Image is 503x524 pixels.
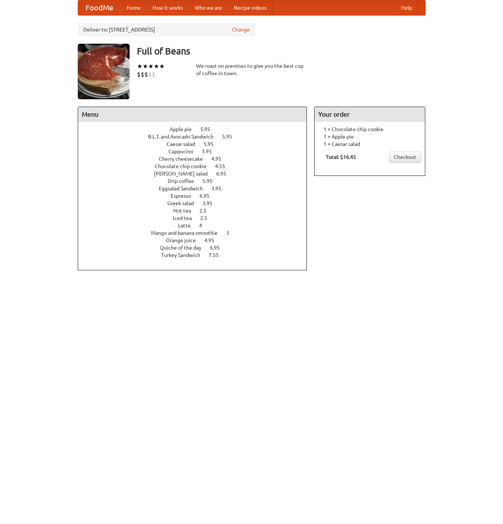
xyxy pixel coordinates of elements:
[199,223,209,228] span: 4
[155,163,239,169] a: Chocolate chip cookie 4.55
[173,208,220,214] a: Hot tea 2.5
[178,223,216,228] a: Latte 4
[148,62,154,70] li: ★
[202,148,219,154] span: 3.95
[78,107,307,122] h4: Menu
[202,200,220,206] span: 3.95
[168,178,226,184] a: Drip coffee 5.95
[167,141,227,147] a: Caesar salad 5.95
[144,70,148,79] li: $
[159,62,165,70] li: ★
[161,252,232,258] a: Turkey Sandwich 7.55
[178,223,198,228] span: Latte
[196,62,307,77] div: We roast on premises to give you the best cup of coffee in town.
[78,23,255,36] div: Deliver to: [STREET_ADDRESS]
[148,134,221,140] span: B.L.T. and Avocado Sandwich
[154,171,215,177] span: [PERSON_NAME] salad
[211,186,229,191] span: 3.95
[318,126,421,133] li: 1 × Chocolate chip cookie
[222,134,239,140] span: 5.95
[209,252,226,258] span: 7.55
[137,70,141,79] li: $
[137,62,142,70] li: ★
[389,151,421,163] a: Checkout
[199,208,214,214] span: 2.5
[147,0,189,15] a: How it works
[200,215,215,221] span: 2.5
[154,171,240,177] a: [PERSON_NAME] salad 6.95
[121,0,147,15] a: Home
[148,134,246,140] a: B.L.T. and Avocado Sandwich 5.95
[211,156,229,162] span: 4.95
[161,252,208,258] span: Turkey Sandwich
[315,107,425,122] h4: Your order
[137,44,426,59] h3: Full of Beans
[204,141,221,147] span: 5.95
[173,208,198,214] span: Hot tea
[159,186,210,191] span: Eggsalad Sandwich
[160,245,234,251] a: Quiche of the day 6.95
[171,193,223,199] a: Espresso 6.95
[78,0,121,15] a: FoodMe
[170,126,199,132] span: Apple pie
[210,245,227,251] span: 6.95
[166,237,203,243] span: Orange juice
[216,171,234,177] span: 6.95
[199,193,217,199] span: 6.95
[159,186,235,191] a: Eggsalad Sandwich 3.95
[151,230,243,236] a: Mango and banana smoothie 3
[167,200,201,206] span: Greek salad
[200,126,218,132] span: 5.95
[167,200,226,206] a: Greek salad 3.95
[142,62,148,70] li: ★
[189,0,228,15] a: Who we are
[173,215,221,221] a: Iced tea 2.5
[167,141,202,147] span: Caesar salad
[204,237,222,243] span: 4.95
[318,140,421,148] li: 1 × Caesar salad
[318,133,421,140] li: 1 × Apple pie
[202,178,220,184] span: 5.95
[173,215,199,221] span: Iced tea
[395,0,418,15] a: Help
[170,126,224,132] a: Apple pie 5.95
[168,148,225,154] a: Cappucino 3.95
[152,70,155,79] li: $
[215,163,232,169] span: 4.55
[228,0,272,15] a: Recipe videos
[141,70,144,79] li: $
[155,163,214,169] span: Chocolate chip cookie
[232,26,250,33] a: Change
[166,237,228,243] a: Orange juice 4.95
[171,193,198,199] span: Espresso
[226,230,237,236] span: 3
[326,154,356,160] b: Total: $16.45
[159,156,235,162] a: Cherry cheesecake 4.95
[148,70,152,79] li: $
[78,44,130,99] img: angular.jpg
[168,178,201,184] span: Drip coffee
[160,245,209,251] span: Quiche of the day
[154,62,159,70] li: ★
[159,156,210,162] span: Cherry cheesecake
[151,230,225,236] span: Mango and banana smoothie
[168,148,201,154] span: Cappucino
